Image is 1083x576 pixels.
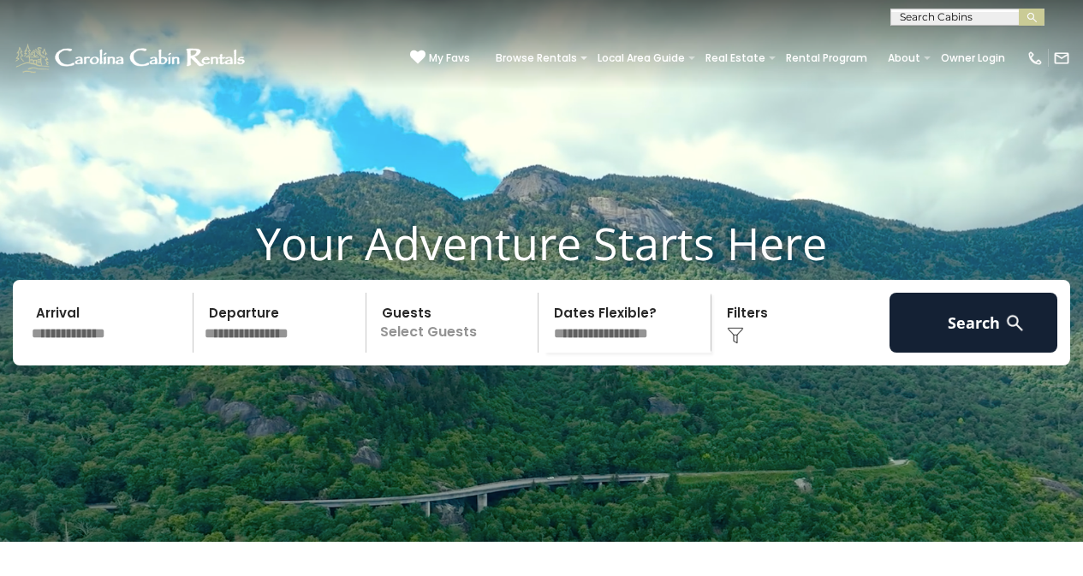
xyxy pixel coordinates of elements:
a: Owner Login [932,46,1014,70]
p: Select Guests [372,293,539,353]
a: Rental Program [777,46,876,70]
a: My Favs [410,50,470,67]
button: Search [890,293,1057,353]
img: phone-regular-white.png [1026,50,1044,67]
img: mail-regular-white.png [1053,50,1070,67]
a: Browse Rentals [487,46,586,70]
img: search-regular-white.png [1004,312,1026,334]
img: White-1-1-2.png [13,41,250,75]
a: Local Area Guide [589,46,693,70]
img: filter--v1.png [727,327,744,344]
a: About [879,46,929,70]
span: My Favs [429,50,470,66]
h1: Your Adventure Starts Here [13,217,1070,270]
a: Real Estate [697,46,774,70]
